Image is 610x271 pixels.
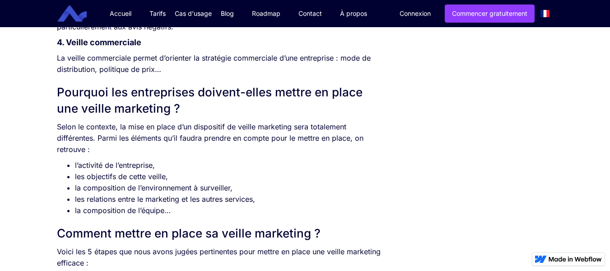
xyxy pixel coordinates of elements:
li: les objectifs de cette veille, [75,171,385,182]
li: l’activité de l’entreprise, [75,160,385,171]
li: la composition de l’environnement à surveiller, [75,182,385,194]
img: Made in Webflow [549,257,602,262]
p: Selon le contexte, la mise en place d’un dispositif de veille marketing sera totalement différent... [57,121,385,155]
a: Commencer gratuitement [445,5,535,23]
h4: 4. Veille commerciale [57,37,385,48]
li: les relations entre le marketing et les autres services, [75,194,385,205]
a: Connexion [393,5,438,22]
h2: Pourquoi les entreprises doivent-elles mettre en place une veille marketing ? [57,84,385,117]
p: La veille commerciale permet d’orienter la stratégie commerciale d’une entreprise : mode de distr... [57,52,385,75]
p: Voici les 5 étapes que nous avons jugées pertinentes pour mettre en place une veille marketing ef... [57,246,385,269]
li: la composition de l’équipe… [75,205,385,216]
div: Cas d'usage [175,9,212,18]
h2: Comment mettre en place sa veille marketing ? [57,225,385,242]
a: home [64,5,93,22]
